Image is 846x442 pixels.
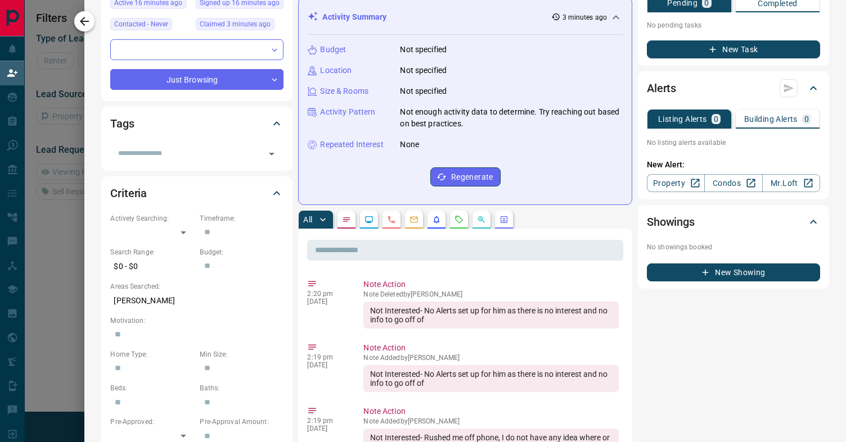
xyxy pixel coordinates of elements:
p: 2:20 pm [307,290,346,298]
button: New Showing [647,263,820,281]
p: Baths: [200,383,283,393]
div: Not Interested- No Alerts set up for him as there is no interest and no info to go off of [363,302,619,329]
p: Activity Summary [322,11,386,23]
svg: Opportunities [477,215,486,224]
div: Not Interested- No Alerts set up for him as there is no interest and no info to go off of [363,365,619,392]
p: Pre-Approved: [110,417,194,427]
svg: Lead Browsing Activity [364,215,373,224]
h2: Showings [647,213,695,231]
button: New Task [647,40,820,58]
svg: Emails [409,215,418,224]
p: Timeframe: [200,213,283,224]
p: Areas Searched: [110,281,283,291]
p: Listing Alerts [658,115,707,123]
svg: Calls [387,215,396,224]
p: Home Type: [110,349,194,359]
h2: Alerts [647,79,676,97]
div: Activity Summary3 minutes ago [308,7,623,28]
p: [DATE] [307,361,346,369]
p: New Alert: [647,159,820,171]
p: No pending tasks [647,17,820,34]
p: Note Added by [PERSON_NAME] [363,417,619,425]
p: Search Range: [110,247,194,257]
p: No showings booked [647,242,820,252]
p: Not enough activity data to determine. Try reaching out based on best practices. [400,106,623,130]
p: Note Action [363,279,619,290]
p: Not specified [400,65,447,76]
div: Just Browsing [110,69,283,90]
button: Open [264,146,280,162]
svg: Requests [454,215,463,224]
p: 2:19 pm [307,353,346,361]
p: [DATE] [307,298,346,306]
p: Note Action [363,405,619,417]
p: Note Added by [PERSON_NAME] [363,354,619,362]
p: Budget [320,44,346,56]
a: Condos [704,174,762,192]
p: Actively Searching: [110,213,194,224]
p: $0 - $0 [110,257,194,276]
p: No listing alerts available [647,138,820,148]
svg: Agent Actions [499,215,508,224]
p: Note Action [363,342,619,354]
div: Criteria [110,180,283,207]
p: Note Deleted by [PERSON_NAME] [363,290,619,298]
a: Mr.Loft [762,174,820,192]
span: Claimed 3 minutes ago [200,19,271,30]
p: Not specified [400,44,447,56]
p: Motivation: [110,316,283,326]
p: Activity Pattern [320,106,375,118]
p: Not specified [400,85,447,97]
svg: Notes [342,215,351,224]
div: Tags [110,110,283,137]
p: Repeated Interest [320,139,383,151]
p: None [400,139,419,151]
p: Location [320,65,352,76]
p: Size & Rooms [320,85,368,97]
p: [DATE] [307,425,346,432]
p: Min Size: [200,349,283,359]
p: All [303,216,312,224]
p: Building Alerts [744,115,798,123]
p: 0 [714,115,718,123]
p: 3 minutes ago [562,12,607,22]
p: 2:19 pm [307,417,346,425]
span: Contacted - Never [114,19,168,30]
a: Property [647,174,705,192]
p: [PERSON_NAME] [110,291,283,310]
p: Budget: [200,247,283,257]
button: Regenerate [430,167,501,186]
div: Showings [647,208,820,235]
div: Alerts [647,75,820,102]
p: 0 [804,115,809,123]
p: Beds: [110,383,194,393]
svg: Listing Alerts [432,215,441,224]
p: Pre-Approval Amount: [200,417,283,427]
h2: Criteria [110,184,147,202]
h2: Tags [110,115,134,133]
div: Fri Sep 12 2025 [196,18,283,34]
